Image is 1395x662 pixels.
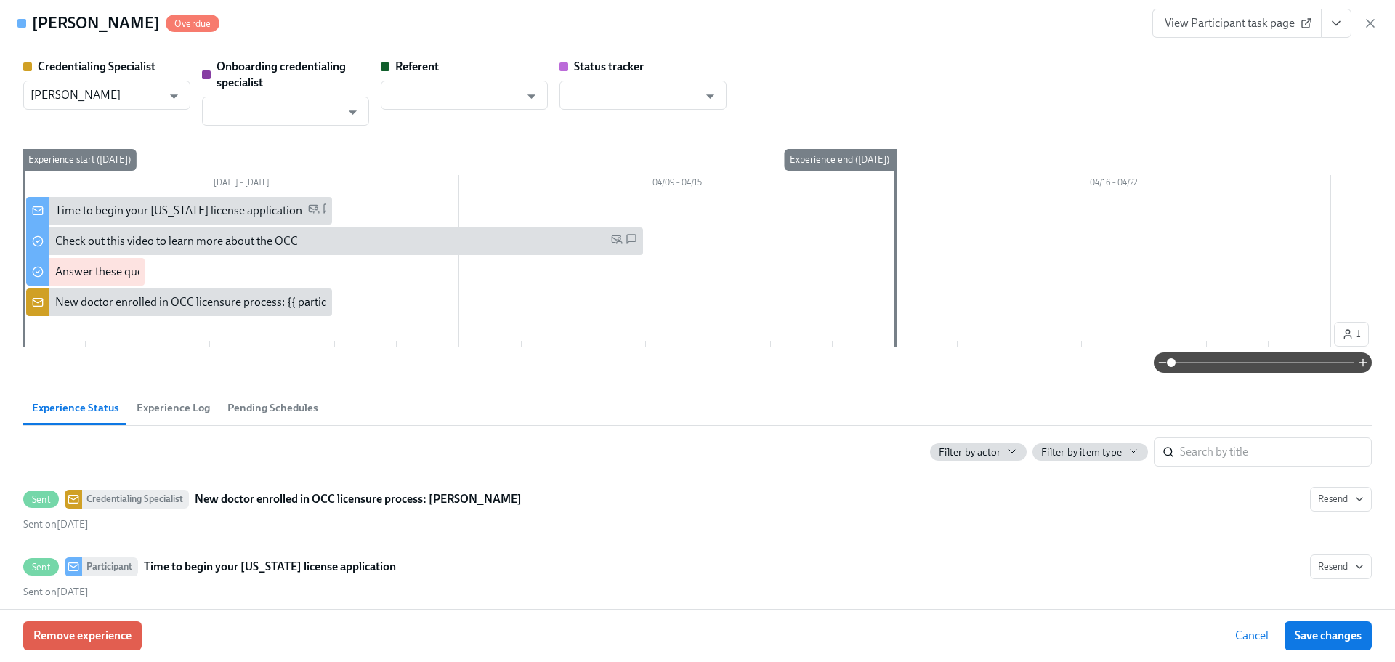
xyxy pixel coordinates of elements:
[459,175,895,194] div: 04/09 – 04/15
[32,12,160,34] h4: [PERSON_NAME]
[939,445,1000,459] span: Filter by actor
[611,233,623,250] span: Personal Email
[323,203,334,219] span: SMS
[55,294,412,310] div: New doctor enrolled in OCC licensure process: {{ participant.fullName }}
[1318,560,1364,574] span: Resend
[1152,9,1322,38] a: View Participant task page
[195,491,522,508] strong: New doctor enrolled in OCC licensure process: [PERSON_NAME]
[895,175,1331,194] div: 04/16 – 04/22
[1285,621,1372,650] button: Save changes
[520,85,543,108] button: Open
[166,18,219,29] span: Overdue
[1334,322,1369,347] button: 1
[308,203,320,219] span: Personal Email
[23,494,59,505] span: Sent
[1295,629,1362,643] span: Save changes
[23,562,59,573] span: Sent
[23,175,459,194] div: [DATE] – [DATE]
[1321,9,1351,38] button: View task page
[137,400,210,416] span: Experience Log
[341,101,364,124] button: Open
[33,629,132,643] span: Remove experience
[1318,492,1364,506] span: Resend
[1310,554,1372,579] button: SentParticipantTime to begin your [US_STATE] license applicationSent on[DATE]
[1041,445,1122,459] span: Filter by item type
[55,233,298,249] div: Check out this video to learn more about the OCC
[163,85,185,108] button: Open
[217,60,346,89] strong: Onboarding credentialing specialist
[1310,487,1372,512] button: SentCredentialing SpecialistNew doctor enrolled in OCC licensure process: [PERSON_NAME]Sent on[DATE]
[1342,327,1361,342] span: 1
[23,621,142,650] button: Remove experience
[930,443,1027,461] button: Filter by actor
[1235,629,1269,643] span: Cancel
[626,233,637,250] span: SMS
[23,149,137,171] div: Experience start ([DATE])
[144,558,396,576] strong: Time to begin your [US_STATE] license application
[55,203,302,219] div: Time to begin your [US_STATE] license application
[395,60,439,73] strong: Referent
[1225,621,1279,650] button: Cancel
[23,518,89,530] span: Wednesday, April 2nd 2025, 10:01 am
[23,586,89,598] span: Sent on [DATE]
[32,400,119,416] span: Experience Status
[1180,437,1372,467] input: Search by title
[55,264,488,280] div: Answer these questions to get tailored instructions for the [US_STATE] licensing process
[82,557,138,576] div: Participant
[699,85,721,108] button: Open
[574,60,644,73] strong: Status tracker
[38,60,155,73] strong: Credentialing Specialist
[1032,443,1148,461] button: Filter by item type
[227,400,318,416] span: Pending Schedules
[784,149,895,171] div: Experience end ([DATE])
[1165,16,1309,31] span: View Participant task page
[82,490,189,509] div: Credentialing Specialist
